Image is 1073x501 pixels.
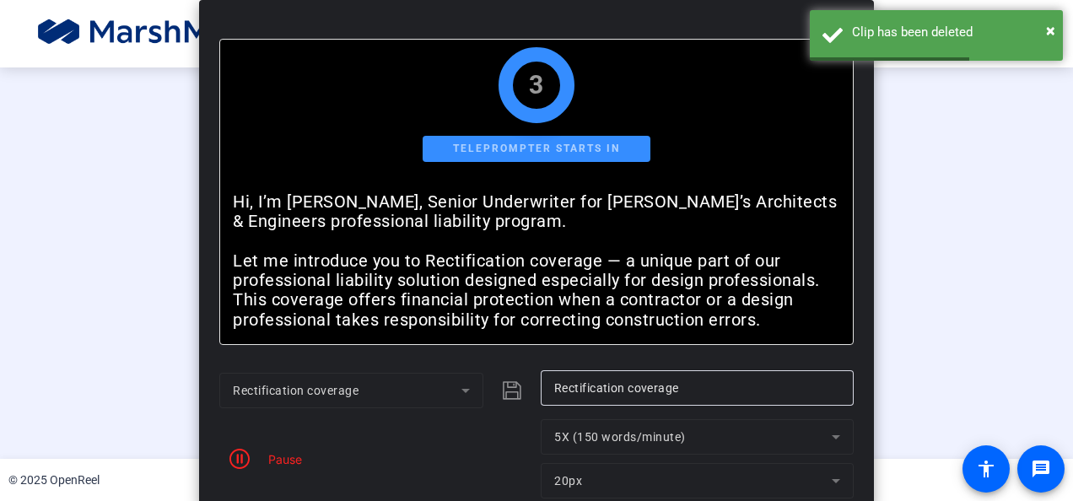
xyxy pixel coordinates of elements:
[1046,20,1055,40] span: ×
[976,459,996,479] mat-icon: accessibility
[529,75,544,95] div: 3
[1046,18,1055,43] button: Close
[34,17,341,51] img: OpenReel logo
[260,450,302,468] div: Pause
[554,378,840,398] input: Title
[233,251,840,350] p: Let me introduce you to Rectification coverage — a unique part of our professional liability solu...
[233,192,840,251] p: Hi, I’m [PERSON_NAME], Senior Underwriter for [PERSON_NAME]’s Architects & Engineers professional...
[8,471,100,489] div: © 2025 OpenReel
[423,136,650,162] div: Teleprompter starts in
[1031,459,1051,479] mat-icon: message
[852,23,1050,42] div: Clip has been deleted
